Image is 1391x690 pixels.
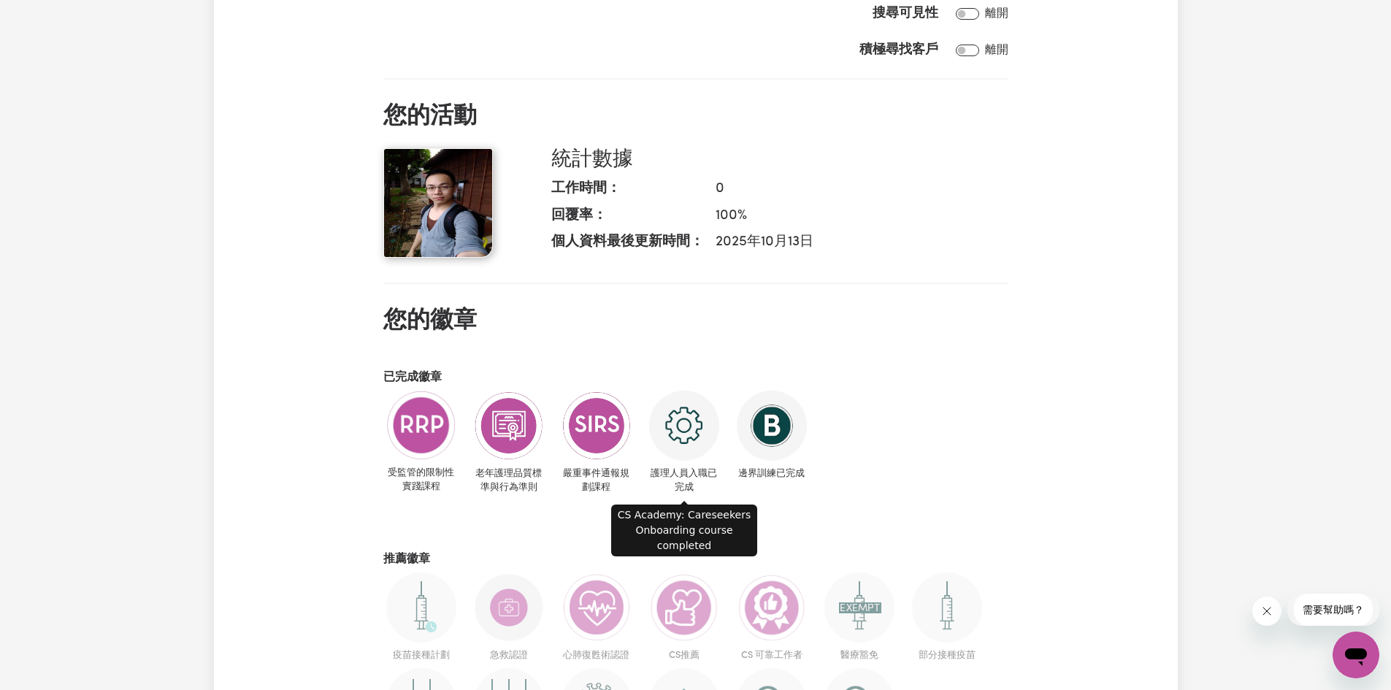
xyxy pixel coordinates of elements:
font: 100 [716,209,737,223]
img: CS 學院：嚴重事件通報計畫課程已完成 [562,391,632,461]
img: 護理和支援人員已完成心肺復甦術認證 [562,572,632,643]
font: 已完成徽章 [383,372,442,383]
font: 部分接種疫苗 [919,651,976,660]
font: 統計數據 [551,150,633,170]
font: 推薦徽章 [383,553,430,565]
font: 積極尋找客戶 [859,44,938,56]
iframe: 開啟傳訊窗視窗按鈕 [1333,632,1379,678]
font: 老年護理品質標準與行為準則 [475,469,542,492]
font: % [737,209,747,223]
font: 心肺復甦術認證 [563,651,629,660]
img: 工人有醫療豁免，不能接種 COVID-19 疫苗 [824,572,894,643]
font: 回覆率： [551,209,607,223]
font: CS 可靠工作者 [741,651,802,660]
img: CS 學院：Careseekers Onboarding 課程已完成 [649,391,719,461]
div: CS Academy: Careseekers Onboarding course completed [611,505,757,556]
font: 工作時間： [551,182,621,196]
font: 嚴重事件通報規劃課程 [563,469,629,492]
font: 0 [716,182,724,196]
font: 護理人員入職已完成 [651,469,717,492]
img: CS 學院：護理和支援工作界限課程已完成 [737,391,807,461]
img: 護理和支援人員已完成急救認證 [474,572,544,643]
img: 護理和支援人員已預約並正在等待接種第一劑 COVID-19 疫苗 [386,572,456,643]
font: 疫苗接種計劃 [393,651,450,660]
iframe: 來自公司的消息 [1287,594,1379,626]
font: 離開 [985,45,1008,56]
img: 您的個人資料圖片 [383,148,493,258]
font: 搜尋可見性 [873,7,938,20]
img: 護理和支持工作者已接種 1 劑 COVID-19 疫苗 [912,572,982,643]
iframe: 關閉訊息 [1252,597,1281,626]
font: 邊界訓練已完成 [738,469,805,478]
font: 您的活動 [383,105,477,129]
font: 離開 [985,8,1008,20]
font: 受監管的限制性實踐課程 [388,468,454,491]
font: 2025年10月13日 [716,235,813,249]
font: 個人資料最後更新時間： [551,235,704,249]
font: CS推薦 [669,651,700,660]
img: 護理人員由 Careseekers 推薦 [649,572,719,643]
font: 急救認證 [490,651,528,660]
img: 護理人員是最可靠的工作者 [737,572,807,643]
img: CS 學院：老年護理品質標準和行為準則課程已完成 [474,391,544,461]
img: CS 學院：受監管的限制性實踐課程已完成 [386,391,456,460]
font: 醫療豁免 [840,651,878,660]
font: 您的徽章 [383,310,477,333]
